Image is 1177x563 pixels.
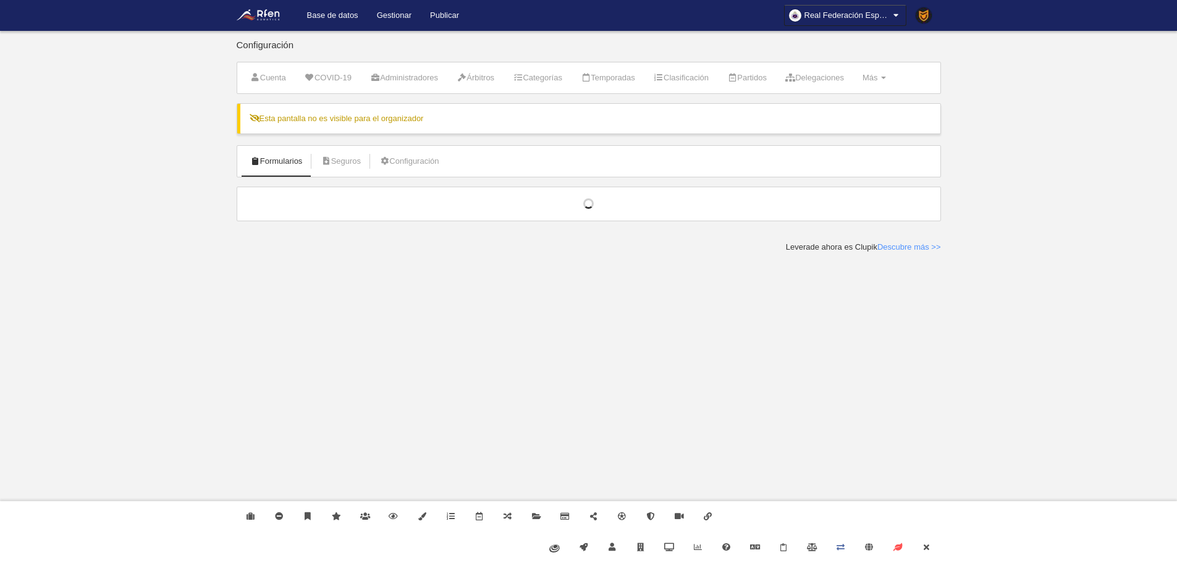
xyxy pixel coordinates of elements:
a: Administradores [363,69,445,87]
a: Formularios [243,152,310,171]
a: Delegaciones [778,69,851,87]
img: PaK018JKw3ps.30x30.jpg [916,7,932,23]
a: Partidos [720,69,774,87]
img: OawuqMLU2yxE.30x30.jpg [789,9,801,22]
a: Temporadas [574,69,642,87]
a: Descubre más >> [877,242,941,252]
div: Configuración [237,40,941,62]
a: Clasificación [647,69,715,87]
a: Cuenta [243,69,293,87]
a: Más [856,69,893,87]
img: fiware.svg [549,544,560,552]
a: Categorías [506,69,569,87]
div: Cargando [250,198,928,210]
span: Más [863,73,878,82]
div: Leverade ahora es Clupik [786,242,941,253]
a: Real Federación Española de Natación [784,5,906,26]
a: Configuración [373,152,445,171]
a: Seguros [314,152,368,171]
div: Esta pantalla no es visible para el organizador [237,103,941,134]
a: Árbitros [450,69,501,87]
span: Real Federación Española de Natación [804,9,891,22]
a: COVID-19 [298,69,358,87]
img: Real Federación Española de Natación [237,7,288,22]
